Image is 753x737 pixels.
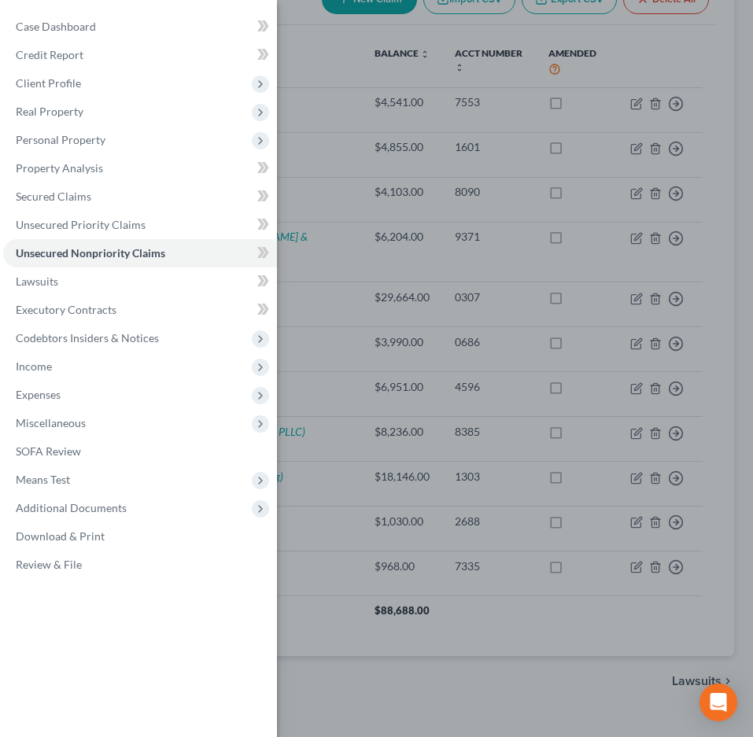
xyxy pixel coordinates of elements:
[3,154,277,182] a: Property Analysis
[16,246,165,260] span: Unsecured Nonpriority Claims
[16,105,83,118] span: Real Property
[16,359,52,373] span: Income
[16,133,105,146] span: Personal Property
[3,182,277,211] a: Secured Claims
[16,558,82,571] span: Review & File
[16,416,86,429] span: Miscellaneous
[3,267,277,296] a: Lawsuits
[3,211,277,239] a: Unsecured Priority Claims
[16,501,127,514] span: Additional Documents
[3,437,277,466] a: SOFA Review
[16,161,103,175] span: Property Analysis
[3,296,277,324] a: Executory Contracts
[16,190,91,203] span: Secured Claims
[16,20,96,33] span: Case Dashboard
[16,473,70,486] span: Means Test
[16,48,83,61] span: Credit Report
[16,275,58,288] span: Lawsuits
[16,529,105,543] span: Download & Print
[3,551,277,579] a: Review & File
[16,76,81,90] span: Client Profile
[3,41,277,69] a: Credit Report
[16,218,146,231] span: Unsecured Priority Claims
[3,522,277,551] a: Download & Print
[16,303,116,316] span: Executory Contracts
[16,388,61,401] span: Expenses
[16,444,81,458] span: SOFA Review
[699,684,737,721] div: Open Intercom Messenger
[16,331,159,345] span: Codebtors Insiders & Notices
[3,239,277,267] a: Unsecured Nonpriority Claims
[3,13,277,41] a: Case Dashboard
